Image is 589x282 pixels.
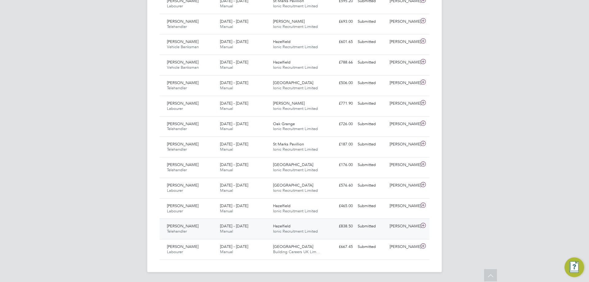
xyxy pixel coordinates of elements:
span: [DATE] - [DATE] [220,183,248,188]
span: Vehicle Banksman [167,44,199,49]
span: Manual [220,106,233,111]
span: [PERSON_NAME] [273,101,305,106]
span: Telehandler [167,85,187,91]
span: Telehandler [167,147,187,152]
span: Ionic Recruitment Limited [273,147,318,152]
span: Hazelfield [273,60,291,65]
span: [PERSON_NAME] [167,223,198,229]
span: Telehandler [167,167,187,172]
span: [PERSON_NAME] [167,162,198,167]
div: Submitted [355,99,387,109]
div: £693.00 [323,17,355,27]
span: Manual [220,24,233,29]
span: [DATE] - [DATE] [220,141,248,147]
div: [PERSON_NAME] [387,139,419,149]
span: Labourer [167,3,183,9]
span: Ionic Recruitment Limited [273,208,318,214]
span: [DATE] - [DATE] [220,121,248,126]
span: [PERSON_NAME] [167,183,198,188]
div: [PERSON_NAME] [387,201,419,211]
span: Manual [220,65,233,70]
span: Ionic Recruitment Limited [273,229,318,234]
div: Submitted [355,17,387,27]
span: [PERSON_NAME] [167,101,198,106]
div: £176.00 [323,160,355,170]
span: Ionic Recruitment Limited [273,24,318,29]
span: Manual [220,126,233,131]
div: [PERSON_NAME] [387,17,419,27]
span: Manual [220,85,233,91]
span: [PERSON_NAME] [167,121,198,126]
span: Ionic Recruitment Limited [273,126,318,131]
span: [PERSON_NAME] [167,141,198,147]
div: £187.00 [323,139,355,149]
div: Submitted [355,57,387,68]
span: Labourer [167,106,183,111]
span: Manual [220,229,233,234]
span: [GEOGRAPHIC_DATA] [273,162,313,167]
div: Submitted [355,139,387,149]
span: [PERSON_NAME] [167,39,198,44]
span: [PERSON_NAME] [167,203,198,208]
div: [PERSON_NAME] [387,99,419,109]
span: [GEOGRAPHIC_DATA] [273,80,313,85]
span: Telehandler [167,126,187,131]
span: Manual [220,208,233,214]
span: Ionic Recruitment Limited [273,85,318,91]
div: £601.65 [323,37,355,47]
span: [GEOGRAPHIC_DATA] [273,244,313,249]
div: £576.60 [323,180,355,191]
span: Telehandler [167,229,187,234]
span: [DATE] - [DATE] [220,162,248,167]
span: Manual [220,44,233,49]
span: Vehicle Banksman [167,65,199,70]
div: Submitted [355,78,387,88]
span: Labourer [167,249,183,254]
span: Labourer [167,208,183,214]
div: Submitted [355,37,387,47]
div: £788.66 [323,57,355,68]
span: St Marks Pavillion [273,141,304,147]
div: £726.00 [323,119,355,129]
div: Submitted [355,221,387,231]
div: [PERSON_NAME] [387,221,419,231]
span: Labourer [167,188,183,193]
span: [DATE] - [DATE] [220,203,248,208]
div: Submitted [355,180,387,191]
span: [DATE] - [DATE] [220,19,248,24]
span: Ionic Recruitment Limited [273,167,318,172]
span: Ionic Recruitment Limited [273,188,318,193]
div: Submitted [355,119,387,129]
button: Engage Resource Center [564,257,584,277]
span: [GEOGRAPHIC_DATA] [273,183,313,188]
div: £465.00 [323,201,355,211]
span: Manual [220,147,233,152]
div: [PERSON_NAME] [387,242,419,252]
div: [PERSON_NAME] [387,57,419,68]
span: [PERSON_NAME] [167,244,198,249]
div: Submitted [355,242,387,252]
span: Ionic Recruitment Limited [273,106,318,111]
span: [DATE] - [DATE] [220,101,248,106]
div: £838.50 [323,221,355,231]
div: £771.90 [323,99,355,109]
span: Hazelfield [273,203,291,208]
span: [PERSON_NAME] [273,19,305,24]
span: Oak Grange [273,121,295,126]
span: [DATE] - [DATE] [220,80,248,85]
span: Ionic Recruitment Limited [273,44,318,49]
span: [DATE] - [DATE] [220,223,248,229]
span: [DATE] - [DATE] [220,39,248,44]
span: Hazelfield [273,223,291,229]
span: Manual [220,167,233,172]
span: [PERSON_NAME] [167,60,198,65]
div: [PERSON_NAME] [387,160,419,170]
div: Submitted [355,201,387,211]
span: Manual [220,249,233,254]
div: [PERSON_NAME] [387,180,419,191]
span: [DATE] - [DATE] [220,60,248,65]
span: [PERSON_NAME] [167,19,198,24]
span: [PERSON_NAME] [167,80,198,85]
span: Ionic Recruitment Limited [273,3,318,9]
div: £667.45 [323,242,355,252]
